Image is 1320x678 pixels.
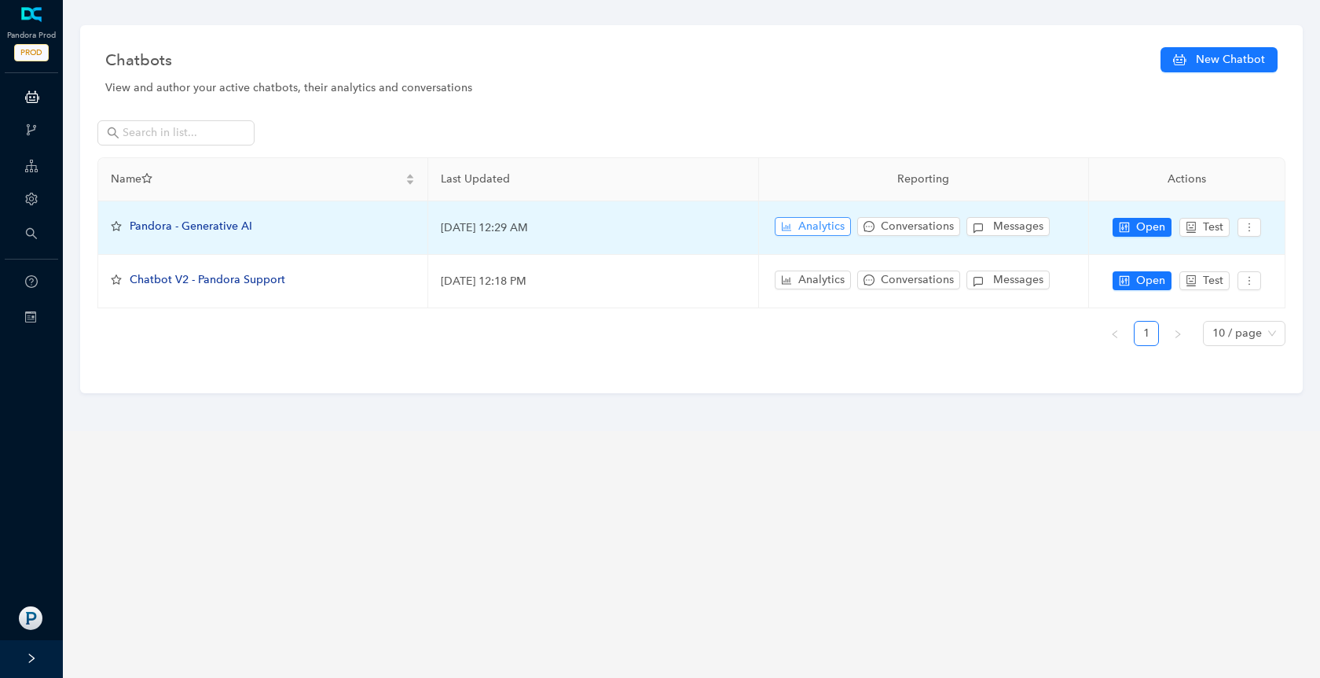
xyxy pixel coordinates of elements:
[1165,321,1190,346] li: Next Page
[1136,272,1165,289] span: Open
[130,273,285,286] span: Chatbot V2 - Pandora Support
[1119,275,1130,286] span: control
[759,158,1089,201] th: Reporting
[105,79,1278,97] div: View and author your active chatbots, their analytics and conversations
[1135,322,1158,345] a: 1
[775,217,851,236] button: bar-chartAnalytics
[1134,321,1159,346] li: 1
[1186,222,1197,233] span: robot
[1237,218,1261,237] button: more
[993,271,1043,289] span: Messages
[123,124,233,142] input: Search in list...
[1173,330,1182,339] span: right
[966,271,1050,289] button: Messages
[25,193,38,205] span: setting
[775,271,851,289] button: bar-chartAnalytics
[863,275,874,286] span: message
[141,173,152,184] span: star
[25,275,38,288] span: question-circle
[130,219,252,233] span: Pandora - Generative AI
[1186,275,1197,286] span: robot
[428,158,758,201] th: Last Updated
[1196,51,1265,68] span: New Chatbot
[1160,47,1278,72] button: New Chatbot
[1212,322,1276,345] span: 10 / page
[1113,218,1171,237] button: controlOpen
[111,221,122,232] span: star
[1237,271,1261,290] button: more
[1119,222,1130,233] span: control
[798,271,845,289] span: Analytics
[107,127,119,139] span: search
[1179,218,1230,237] button: robotTest
[1165,321,1190,346] button: right
[993,218,1043,235] span: Messages
[111,275,122,286] span: star
[25,227,38,240] span: search
[428,201,758,255] td: [DATE] 12:29 AM
[857,271,960,289] button: messageConversations
[1244,222,1255,233] span: more
[1244,275,1255,286] span: more
[1089,158,1285,201] th: Actions
[1110,330,1120,339] span: left
[781,221,792,232] span: bar-chart
[1113,271,1171,290] button: controlOpen
[1203,272,1223,289] span: Test
[1179,271,1230,290] button: robotTest
[881,218,954,235] span: Conversations
[1203,321,1285,346] div: Page Size
[1102,321,1127,346] button: left
[881,271,954,289] span: Conversations
[105,47,172,72] span: Chatbots
[1102,321,1127,346] li: Previous Page
[1136,219,1165,236] span: Open
[25,123,38,136] span: branches
[966,217,1050,236] button: Messages
[428,255,758,308] td: [DATE] 12:18 PM
[1203,219,1223,236] span: Test
[14,44,49,61] span: PROD
[781,275,792,286] span: bar-chart
[798,218,845,235] span: Analytics
[857,217,960,236] button: messageConversations
[863,221,874,232] span: message
[19,606,42,630] img: 2245c3f1d8d0bf3af50bf22befedf792
[111,171,402,188] span: Name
